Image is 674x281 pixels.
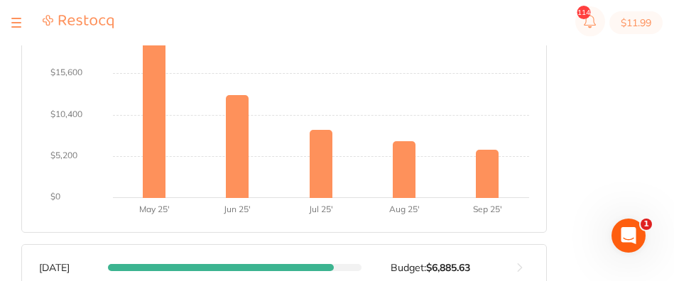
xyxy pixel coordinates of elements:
[612,219,646,253] iframe: Intercom live chat
[39,262,102,273] p: [DATE]
[426,261,470,274] strong: $6,885.63
[43,14,114,31] a: Restocq Logo
[641,219,652,230] span: 1
[391,262,470,273] p: Budget:
[609,11,663,34] button: $11.99
[43,14,114,29] img: Restocq Logo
